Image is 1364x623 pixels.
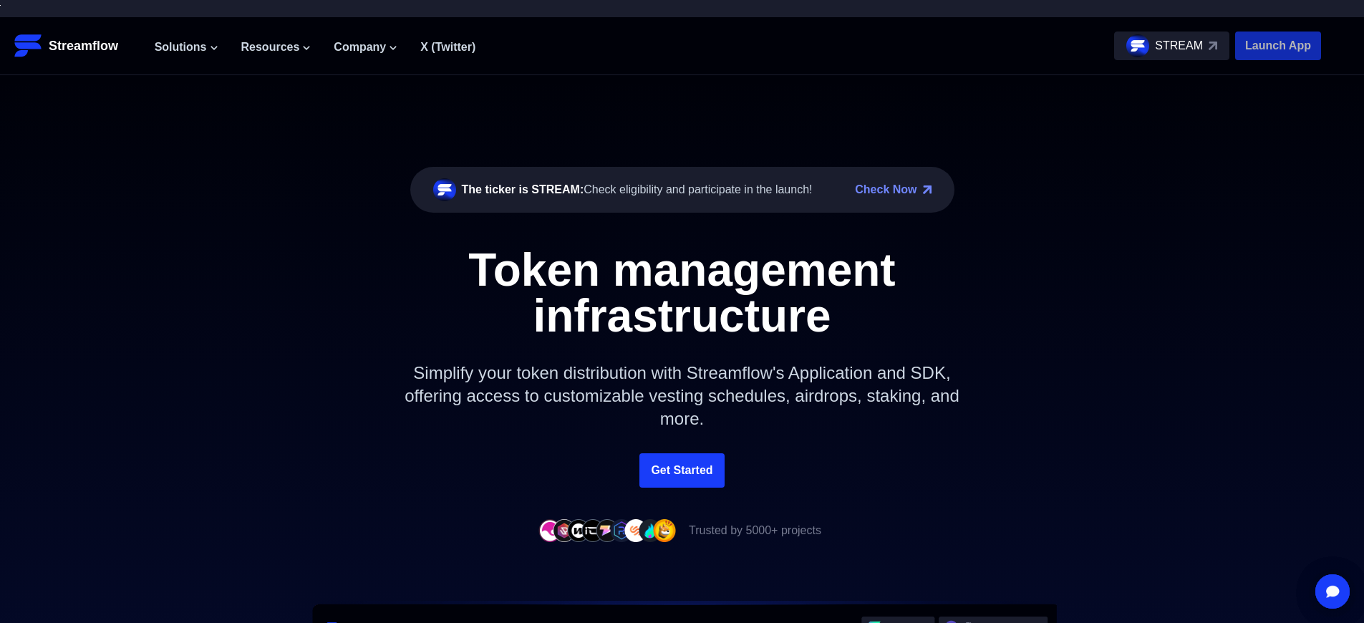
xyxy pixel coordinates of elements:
img: top-right-arrow.svg [1209,42,1217,50]
img: company-7 [624,519,647,541]
span: Company [334,39,386,56]
a: STREAM [1114,32,1229,60]
button: Launch App [1235,32,1321,60]
img: company-9 [653,519,676,541]
p: STREAM [1155,37,1203,54]
p: Simplify your token distribution with Streamflow's Application and SDK, offering access to custom... [374,339,990,453]
div: Open Intercom Messenger [1315,574,1350,609]
a: Check Now [855,181,916,198]
img: company-2 [553,519,576,541]
img: company-4 [581,519,604,541]
h1: Token management infrastructure [360,247,1005,339]
img: company-3 [567,519,590,541]
img: company-1 [538,519,561,541]
span: Solutions [155,39,207,56]
img: company-5 [596,519,619,541]
button: Resources [241,39,311,56]
div: Check eligibility and participate in the launch! [462,181,813,198]
a: Streamflow [14,32,140,60]
img: top-right-arrow.png [923,185,932,194]
img: streamflow-logo-circle.png [1126,34,1149,57]
img: company-8 [639,519,662,541]
p: Streamflow [49,36,118,56]
a: X (Twitter) [420,41,475,53]
img: streamflow-logo-circle.png [433,178,456,201]
button: Company [334,39,397,56]
button: Solutions [155,39,218,56]
span: The ticker is STREAM: [462,183,584,195]
img: company-6 [610,519,633,541]
a: Get Started [639,453,724,488]
span: Resources [241,39,300,56]
p: Trusted by 5000+ projects [689,522,821,539]
img: Streamflow Logo [14,32,43,60]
